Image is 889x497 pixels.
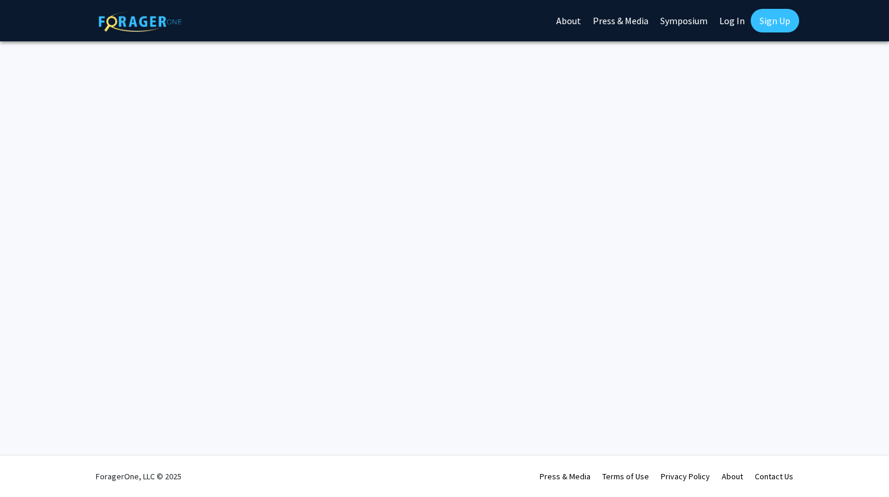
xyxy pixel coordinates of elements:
a: Privacy Policy [661,471,710,482]
a: Press & Media [540,471,590,482]
a: Terms of Use [602,471,649,482]
img: ForagerOne Logo [99,11,181,32]
a: Sign Up [751,9,799,32]
a: About [722,471,743,482]
a: Contact Us [755,471,793,482]
div: ForagerOne, LLC © 2025 [96,456,181,497]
